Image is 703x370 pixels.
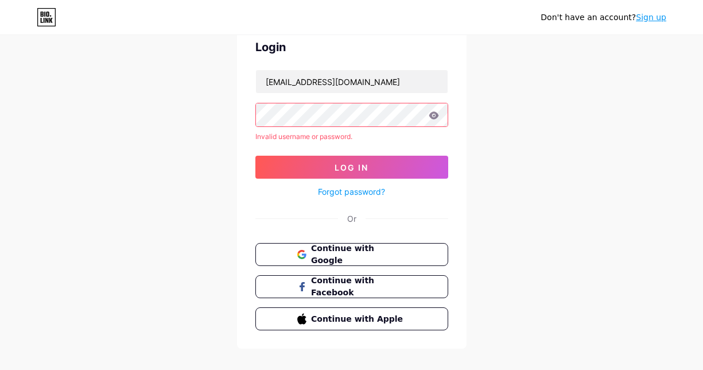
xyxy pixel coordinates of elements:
input: Username [256,70,448,93]
a: Forgot password? [318,186,385,198]
div: Login [255,38,448,56]
div: Or [347,213,356,225]
a: Sign up [636,13,666,22]
button: Log In [255,156,448,179]
div: Don't have an account? [541,11,666,24]
span: Continue with Facebook [311,275,406,299]
span: Continue with Google [311,242,406,267]
div: Invalid username or password. [255,132,448,142]
button: Continue with Apple [255,307,448,330]
span: Continue with Apple [311,313,406,325]
button: Continue with Facebook [255,275,448,298]
button: Continue with Google [255,243,448,266]
span: Log In [335,163,368,172]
